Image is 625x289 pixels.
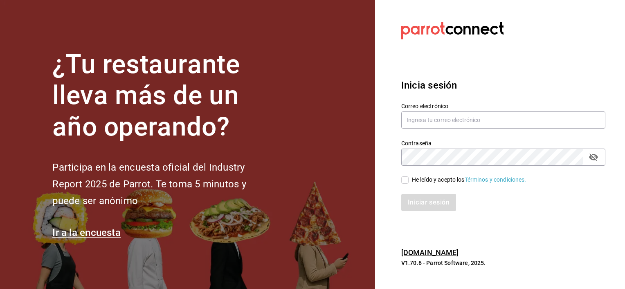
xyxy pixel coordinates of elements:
[52,159,273,209] h2: Participa en la encuesta oficial del Industry Report 2025 de Parrot. Te toma 5 minutos y puede se...
[401,140,605,146] label: Contraseña
[52,227,121,238] a: Ir a la encuesta
[52,49,273,143] h1: ¿Tu restaurante lleva más de un año operando?
[401,103,605,109] label: Correo electrónico
[465,176,526,183] a: Términos y condiciones.
[401,78,605,93] h3: Inicia sesión
[587,150,600,164] button: passwordField
[401,259,605,267] p: V1.70.6 - Parrot Software, 2025.
[412,176,526,184] div: He leído y acepto los
[401,111,605,129] input: Ingresa tu correo electrónico
[401,248,459,257] a: [DOMAIN_NAME]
